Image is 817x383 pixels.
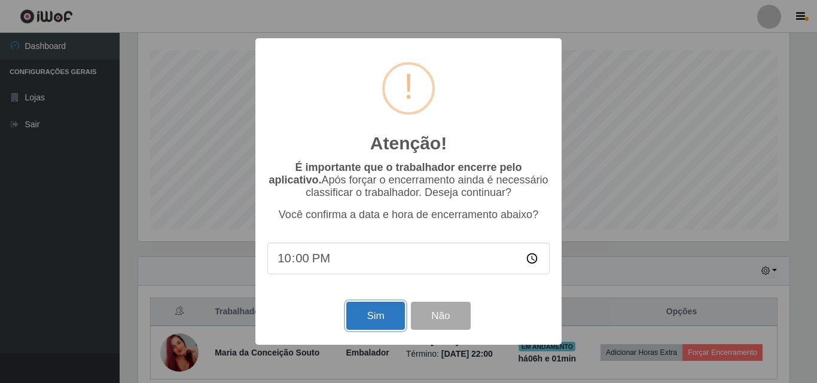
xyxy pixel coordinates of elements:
[370,133,447,154] h2: Atenção!
[267,161,550,199] p: Após forçar o encerramento ainda é necessário classificar o trabalhador. Deseja continuar?
[411,302,470,330] button: Não
[346,302,404,330] button: Sim
[269,161,522,186] b: É importante que o trabalhador encerre pelo aplicativo.
[267,209,550,221] p: Você confirma a data e hora de encerramento abaixo?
